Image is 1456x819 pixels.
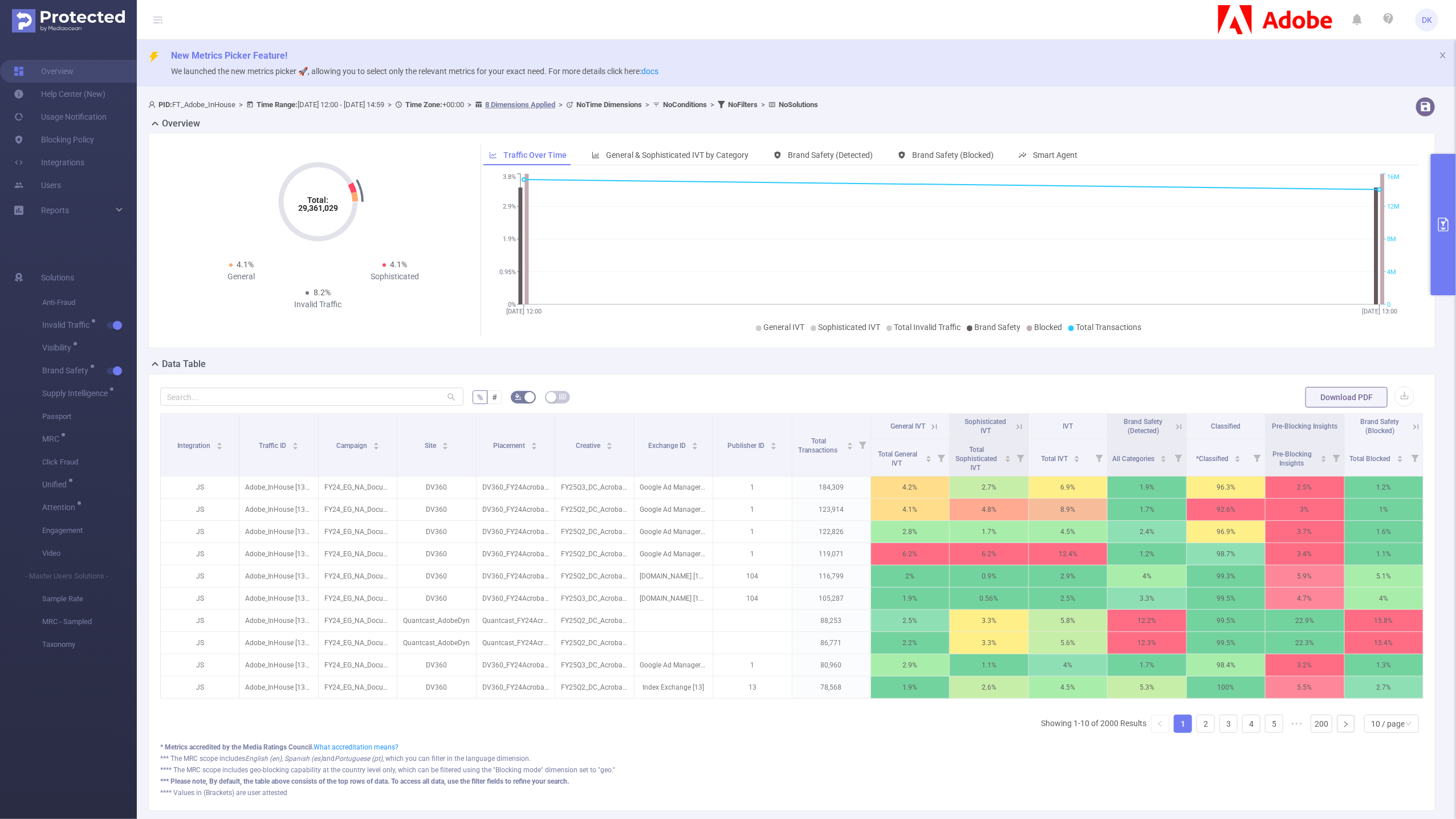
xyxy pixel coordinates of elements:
[1108,476,1186,498] p: 1.9%
[1091,439,1107,476] i: Filter menu
[1029,521,1107,543] p: 4.5%
[162,357,206,371] h2: Data Table
[314,288,331,297] span: 8.2%
[555,588,633,609] p: FY25Q3_DC_AcrobatDC_AcrobatDC_US_EN_AcrobatStudio-SalesContract_AN_300x600_AcrobatStudio.zip [554...
[1235,458,1241,461] i: icon: caret-down
[950,610,1028,631] p: 3.3%
[515,393,522,400] i: icon: bg-colors
[607,441,613,444] i: icon: caret-up
[555,610,633,631] p: FY25Q2_DC_AcrobatDC_AcrobatDC_XY_EN_CareerAdv_AN_300x250_NA_NA.zip [5554466]
[319,499,397,520] p: FY24_EG_NA_DocumentCloud_Acrobat_Consideration_Discover [225407]
[779,100,818,109] b: No Solutions
[1387,301,1390,308] tspan: 0
[555,565,633,587] p: FY25Q2_DC_AcrobatDC_AcrobatDC_US_EN_ACAIAssistant-DGContractFeatureBAU_AN_300x600.zip [5204939]
[384,100,395,109] span: >
[1029,610,1107,631] p: 5.8%
[792,476,871,498] p: 184,309
[592,151,600,159] i: icon: bar-chart
[1387,268,1396,276] tspan: 4M
[1345,610,1423,631] p: 15.8%
[642,100,653,109] span: >
[606,441,613,447] div: Sort
[1311,715,1332,733] li: 200
[41,199,69,222] a: Reports
[576,100,642,109] b: No Time Dimensions
[1387,236,1396,243] tspan: 8M
[319,588,397,609] p: FY24_EG_NA_DocumentCloud_Acrobat_Consideration_Discover [225407]
[855,414,871,476] i: Filter menu
[161,565,239,587] p: JS
[506,308,542,315] tspan: [DATE] 12:00
[531,441,538,444] i: icon: caret-up
[239,588,318,609] p: Adobe_InHouse [13539]
[1343,721,1349,728] i: icon: right
[477,521,555,543] p: DV360_FY24AcrobatDemandGen_PSP_WorkingProfessionalsAffinity-ContractFeatureBAU_US_DSK_BAN_300x600...
[1266,499,1344,520] p: 3%
[216,441,223,447] div: Sort
[555,521,633,543] p: FY25Q2_DC_AcrobatDC_AcrobatDC_US_EN_ACAIAssistant-DGContractFeatureBAU_AN_300x600.zip [5204939]
[1108,565,1186,587] p: 4%
[239,543,318,565] p: Adobe_InHouse [13539]
[692,445,698,449] i: icon: caret-down
[926,458,932,461] i: icon: caret-down
[42,389,112,397] span: Supply Intelligence
[555,543,633,565] p: FY25Q2_DC_AcrobatDC_AcrobatDC_US_EN_ACAIAssistant-DGContractFeatureBAU_AN_970x250.zip [5204941]
[1197,715,1214,732] a: 2
[1033,150,1077,160] span: Smart Agent
[464,100,475,109] span: >
[635,565,713,587] p: [DOMAIN_NAME] [104]
[161,588,239,609] p: JS
[397,476,475,498] p: DV360
[950,565,1028,587] p: 0.9%
[1288,715,1306,733] span: •••
[713,521,791,543] p: 1
[771,441,777,444] i: icon: caret-up
[878,450,917,467] span: Total General IVT
[373,445,379,449] i: icon: caret-down
[161,521,239,543] p: JS
[397,543,475,565] p: DV360
[713,565,791,587] p: 104
[792,499,871,520] p: 123,914
[1397,458,1403,461] i: icon: caret-down
[391,260,408,269] span: 4.1%
[314,743,398,751] a: What accreditation means?
[485,100,555,109] u: 8 Dimensions Applied
[1266,715,1283,732] a: 5
[1074,454,1080,457] i: icon: caret-up
[1371,715,1405,732] div: 10 / page
[692,441,698,447] div: Sort
[758,100,768,109] span: >
[956,446,998,472] span: Total Sophisticated IVT
[42,291,137,314] span: Anti-Fraud
[1345,476,1423,498] p: 1.2%
[1187,499,1265,520] p: 92.6%
[494,442,527,450] span: Placement
[171,50,287,61] span: New Metrics Picker Feature!
[499,268,516,276] tspan: 0.95%
[239,565,318,587] p: Adobe_InHouse [13539]
[42,366,92,374] span: Brand Safety
[442,441,449,447] div: Sort
[1187,610,1265,631] p: 99.5%
[508,301,516,308] tspan: 0%
[871,476,949,498] p: 4.2%
[555,476,633,498] p: FY25Q3_DC_AcrobatDC_AcrobatDC_US_EN_AcrobatStudio-SalesContract_AN_728x90_AcrobatStudio.zip [5541...
[1345,499,1423,520] p: 1%
[648,442,688,450] span: Exchange ID
[477,499,555,520] p: DV360_FY24AcrobatDemandGen_PSP_WorkingProfessionalsAffinity-ContractFeatureBAU_US_DSK_BAN_300x250...
[239,476,318,498] p: Adobe_InHouse [13539]
[373,441,379,444] i: icon: caret-up
[503,203,516,210] tspan: 2.9%
[397,521,475,543] p: DV360
[1174,715,1192,733] li: 1
[237,260,254,269] span: 4.1%
[555,499,633,520] p: FY25Q2_DC_AcrobatDC_AcrobatDC_US_EN_ACAIAssistant-DGContractFeatureBAU_AN_300x250.zip [5204938]
[14,174,61,197] a: Users
[890,422,925,430] span: General IVT
[1187,476,1265,498] p: 96.3%
[1328,439,1344,476] i: Filter menu
[871,565,949,587] p: 2%
[161,499,239,520] p: JS
[1160,454,1167,461] div: Sort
